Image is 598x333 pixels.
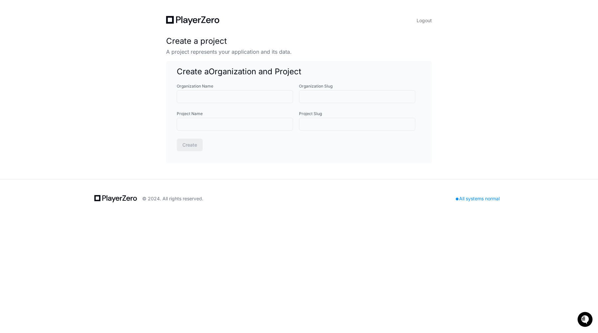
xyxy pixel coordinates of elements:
div: We're offline, we'll be back soon [23,56,87,61]
p: A project represents your application and its data. [166,48,432,56]
a: Powered byPylon [47,69,80,75]
label: Project Slug [299,111,421,116]
div: Start new chat [23,49,109,56]
label: Organization Name [177,84,299,89]
span: Pylon [66,70,80,75]
span: Organization and Project [209,67,301,76]
label: Project Name [177,111,299,116]
label: Organization Slug [299,84,421,89]
button: Start new chat [113,51,121,59]
h1: Create a project [166,36,432,46]
div: All systems normal [452,194,504,203]
iframe: Open customer support [577,311,595,329]
div: © 2024. All rights reserved. [142,195,203,202]
button: Logout [417,16,432,25]
img: 1736555170064-99ba0984-63c1-480f-8ee9-699278ef63ed [7,49,19,61]
div: Welcome [7,27,121,37]
h1: Create a [177,66,421,77]
img: PlayerZero [7,7,20,20]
